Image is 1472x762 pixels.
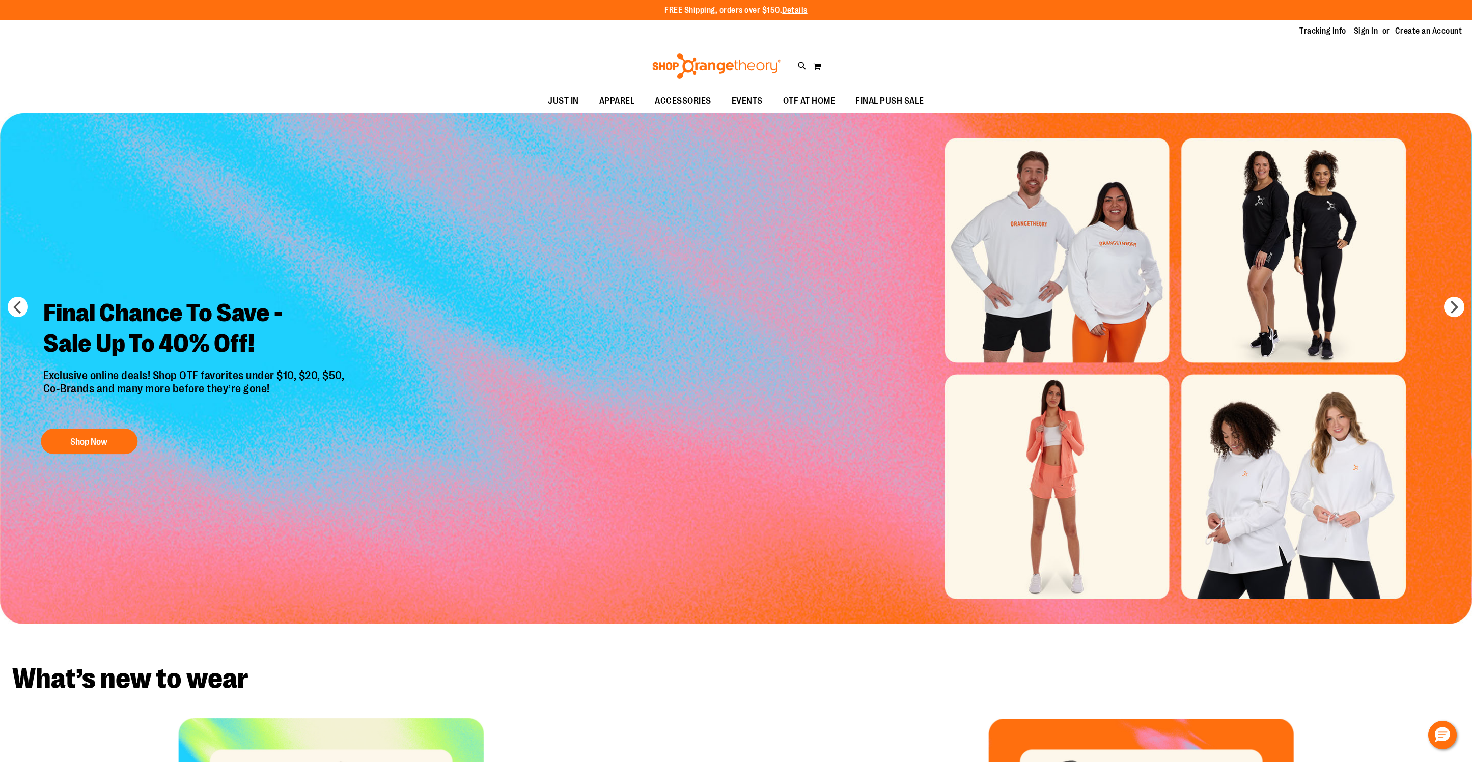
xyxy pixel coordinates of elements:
[664,5,808,16] p: FREE Shipping, orders over $150.
[1299,25,1346,37] a: Tracking Info
[732,90,763,112] span: EVENTS
[782,6,808,15] a: Details
[8,297,28,317] button: prev
[1428,721,1457,749] button: Hello, have a question? Let’s chat.
[845,90,934,113] a: FINAL PUSH SALE
[773,90,846,113] a: OTF AT HOME
[655,90,711,112] span: ACCESSORIES
[36,290,355,369] h2: Final Chance To Save - Sale Up To 40% Off!
[538,90,589,113] a: JUST IN
[41,429,137,455] button: Shop Now
[36,369,355,419] p: Exclusive online deals! Shop OTF favorites under $10, $20, $50, Co-Brands and many more before th...
[783,90,836,112] span: OTF AT HOME
[548,90,579,112] span: JUST IN
[589,90,645,113] a: APPAREL
[721,90,773,113] a: EVENTS
[1444,297,1464,317] button: next
[855,90,924,112] span: FINAL PUSH SALE
[1395,25,1462,37] a: Create an Account
[651,53,783,79] img: Shop Orangetheory
[645,90,721,113] a: ACCESSORIES
[599,90,635,112] span: APPAREL
[12,665,1460,693] h2: What’s new to wear
[36,290,355,460] a: Final Chance To Save -Sale Up To 40% Off! Exclusive online deals! Shop OTF favorites under $10, $...
[1354,25,1378,37] a: Sign In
